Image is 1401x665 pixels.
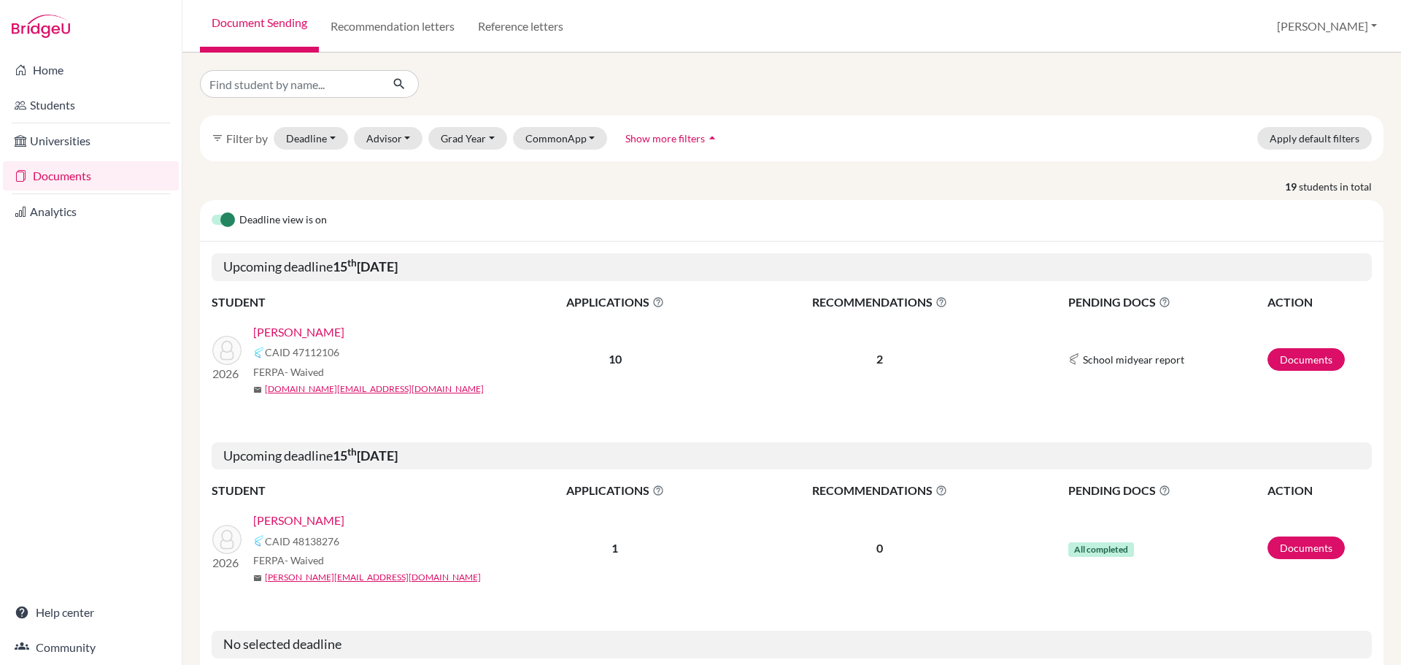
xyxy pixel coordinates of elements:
[253,512,344,529] a: [PERSON_NAME]
[253,323,344,341] a: [PERSON_NAME]
[705,131,719,145] i: arrow_drop_up
[212,631,1372,658] h5: No selected deadline
[212,442,1372,470] h5: Upcoming deadline
[1068,542,1134,557] span: All completed
[1267,481,1372,500] th: ACTION
[253,347,265,358] img: Common App logo
[1299,179,1383,194] span: students in total
[1257,127,1372,150] button: Apply default filters
[727,482,1033,499] span: RECOMMENDATIONS
[265,571,481,584] a: [PERSON_NAME][EMAIL_ADDRESS][DOMAIN_NAME]
[212,336,242,365] img: Wang, Xuanya
[3,126,179,155] a: Universities
[212,293,503,312] th: STUDENT
[1068,353,1080,365] img: Common App logo
[613,127,732,150] button: Show more filtersarrow_drop_up
[285,554,324,566] span: - Waived
[212,253,1372,281] h5: Upcoming deadline
[274,127,348,150] button: Deadline
[609,352,622,366] b: 10
[12,15,70,38] img: Bridge-U
[212,132,223,144] i: filter_list
[625,132,705,145] span: Show more filters
[347,257,357,269] sup: th
[354,127,423,150] button: Advisor
[200,70,381,98] input: Find student by name...
[1270,12,1383,40] button: [PERSON_NAME]
[212,554,242,572] p: 2026
[1068,482,1266,499] span: PENDING DOCS
[333,258,398,274] b: 15 [DATE]
[727,350,1033,368] p: 2
[226,131,268,145] span: Filter by
[253,553,324,568] span: FERPA
[611,541,618,555] b: 1
[333,447,398,464] b: 15 [DATE]
[727,539,1033,557] p: 0
[3,197,179,226] a: Analytics
[3,598,179,627] a: Help center
[212,365,242,383] p: 2026
[3,633,179,662] a: Community
[428,127,507,150] button: Grad Year
[504,482,726,499] span: APPLICATIONS
[1068,293,1266,311] span: PENDING DOCS
[3,91,179,120] a: Students
[253,385,262,394] span: mail
[1083,352,1184,367] span: School midyear report
[3,55,179,85] a: Home
[253,574,262,583] span: mail
[253,535,265,547] img: Common App logo
[513,127,608,150] button: CommonApp
[727,293,1033,311] span: RECOMMENDATIONS
[285,366,324,378] span: - Waived
[1267,348,1345,371] a: Documents
[212,481,503,500] th: STUDENT
[265,345,339,360] span: CAID 47112106
[253,364,324,380] span: FERPA
[1267,293,1372,312] th: ACTION
[1267,537,1345,559] a: Documents
[212,525,242,554] img: Abusrewil, Adam
[347,446,357,458] sup: th
[1285,179,1299,194] strong: 19
[239,212,327,229] span: Deadline view is on
[504,293,726,311] span: APPLICATIONS
[265,534,339,549] span: CAID 48138276
[265,383,484,396] a: [DOMAIN_NAME][EMAIL_ADDRESS][DOMAIN_NAME]
[3,161,179,191] a: Documents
